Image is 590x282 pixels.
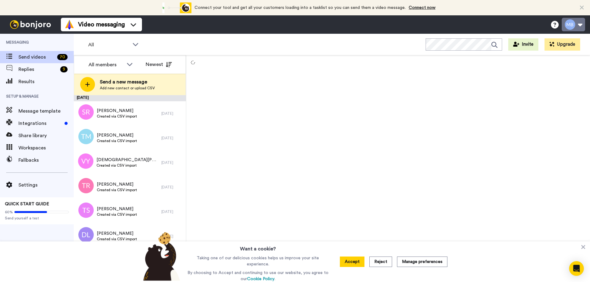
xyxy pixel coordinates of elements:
[369,257,392,267] button: Reject
[138,232,183,281] img: bear-with-cookie.png
[186,270,330,282] p: By choosing to Accept and continuing to use our website, you agree to our .
[97,206,137,212] span: [PERSON_NAME]
[88,61,124,68] div: All members
[96,157,158,163] span: [DEMOGRAPHIC_DATA][PERSON_NAME]
[88,41,129,48] span: All
[409,6,435,10] a: Connect now
[97,114,137,119] span: Created via CSV import
[78,129,94,144] img: tm.png
[78,203,94,218] img: ts.png
[100,86,155,91] span: Add new contact or upload CSV
[18,156,74,164] span: Fallbacks
[240,241,276,253] h3: Want a cookie?
[97,187,137,192] span: Created via CSV import
[161,136,183,141] div: [DATE]
[161,185,183,190] div: [DATE]
[186,255,330,267] p: Taking one of our delicious cookies helps us improve your site experience.
[97,237,137,241] span: Created via CSV import
[5,216,69,221] span: Send yourself a test
[18,78,74,85] span: Results
[60,66,68,72] div: 9
[7,20,53,29] img: bj-logo-header-white.svg
[97,138,137,143] span: Created via CSV import
[5,202,49,206] span: QUICK START GUIDE
[18,53,55,61] span: Send videos
[78,153,93,169] img: vy.png
[100,78,155,86] span: Send a new message
[78,227,94,242] img: dl.png
[97,230,137,237] span: [PERSON_NAME]
[545,38,580,51] button: Upgrade
[18,120,62,127] span: Integrations
[78,20,125,29] span: Video messaging
[5,210,13,214] span: 60%
[97,108,137,114] span: [PERSON_NAME]
[397,257,447,267] button: Manage preferences
[161,160,183,165] div: [DATE]
[65,20,74,29] img: vm-color.svg
[18,132,74,139] span: Share library
[141,58,176,71] button: Newest
[195,6,406,10] span: Connect your tool and get all your customers loading into a tasklist so you can send them a video...
[97,132,137,138] span: [PERSON_NAME]
[161,111,183,116] div: [DATE]
[18,107,74,115] span: Message template
[18,66,58,73] span: Replies
[74,95,186,101] div: [DATE]
[158,2,191,13] div: animation
[340,257,364,267] button: Accept
[57,54,68,60] div: 70
[161,209,183,214] div: [DATE]
[508,38,538,51] button: Invite
[18,144,74,152] span: Workspaces
[247,277,274,281] a: Cookie Policy
[78,104,94,120] img: sr.png
[18,181,74,189] span: Settings
[569,261,584,276] div: Open Intercom Messenger
[78,178,94,193] img: tr.png
[97,212,137,217] span: Created via CSV import
[97,181,137,187] span: [PERSON_NAME]
[96,163,158,168] span: Created via CSV import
